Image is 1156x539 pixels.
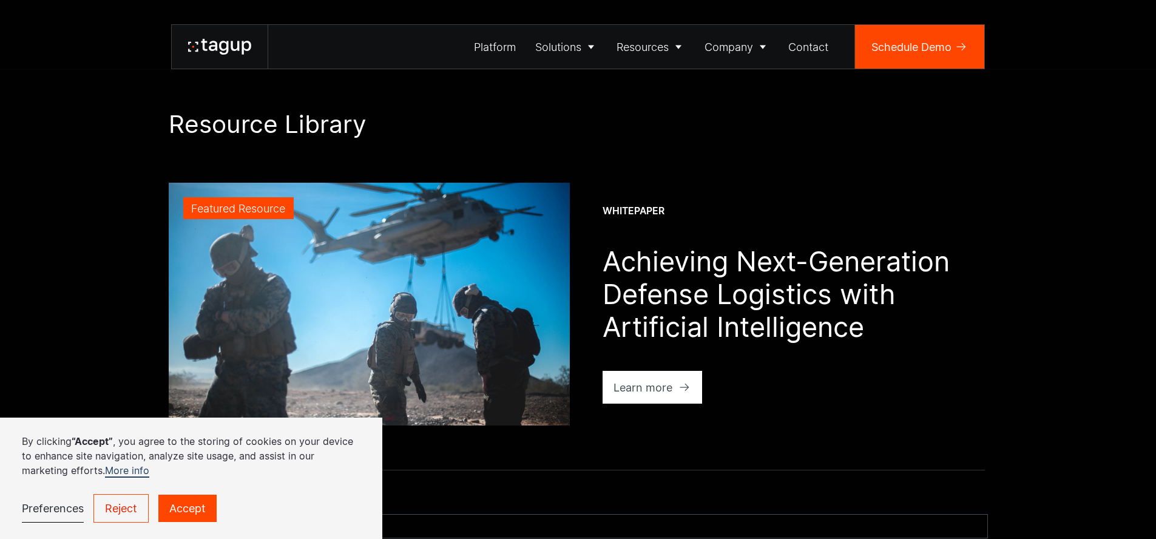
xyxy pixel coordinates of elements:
a: Contact [779,25,839,69]
a: Reject [93,494,149,523]
div: Learn more [613,379,672,396]
div: Schedule Demo [871,39,952,55]
div: Resources [617,39,669,55]
a: More info [105,464,149,478]
div: Contact [788,39,828,55]
a: Learn more [603,371,703,404]
div: Featured Resource [191,200,285,217]
div: Company [705,39,753,55]
a: Schedule Demo [855,25,984,69]
div: Whitepaper [603,205,664,218]
a: Platform [465,25,526,69]
a: Accept [158,495,217,522]
div: Platform [474,39,516,55]
p: By clicking , you agree to the storing of cookies on your device to enhance site navigation, anal... [22,434,360,478]
a: Featured Resource [169,183,570,425]
a: Solutions [526,25,607,69]
a: Company [695,25,779,69]
div: Solutions [535,39,581,55]
a: Resources [607,25,695,69]
strong: “Accept” [72,435,113,447]
a: Preferences [22,495,84,523]
h1: Achieving Next-Generation Defense Logistics with Artificial Intelligence [603,245,988,344]
h1: Resource Library [169,109,988,139]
